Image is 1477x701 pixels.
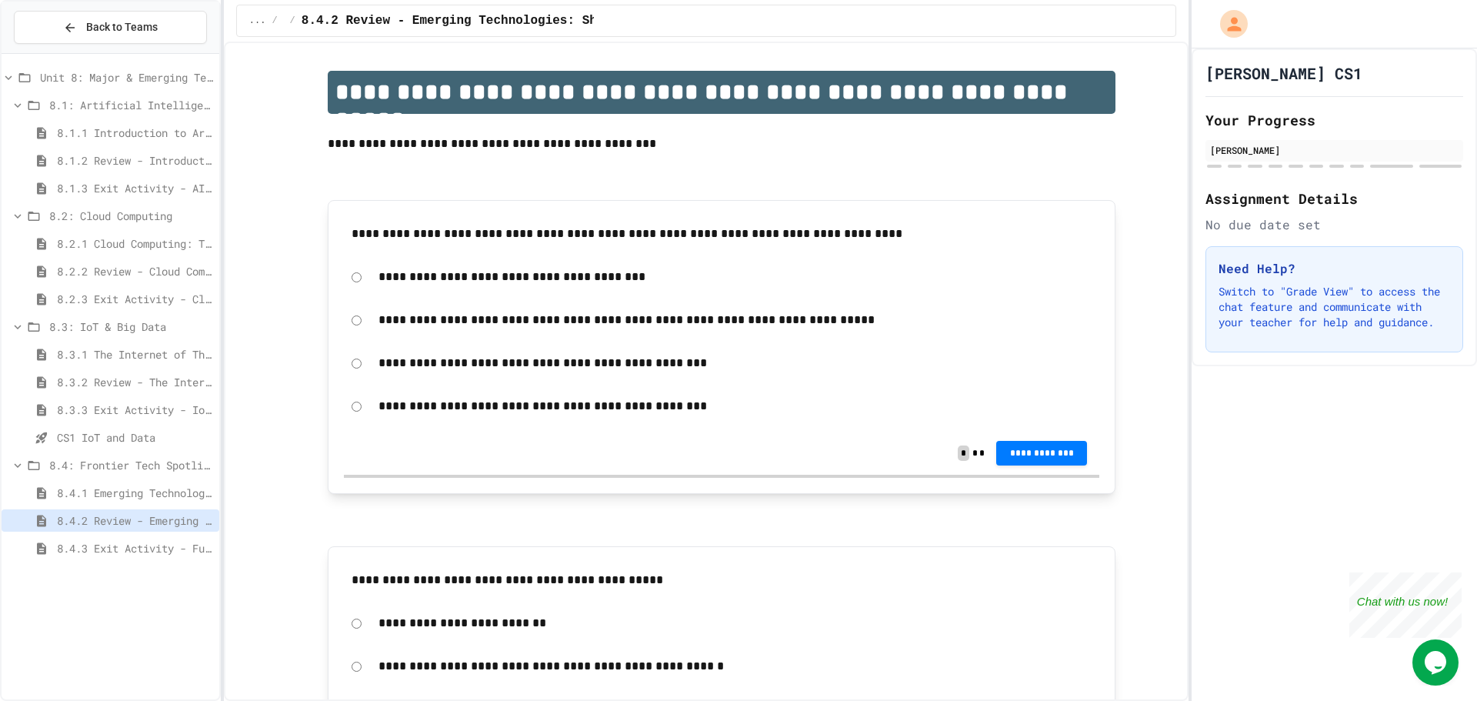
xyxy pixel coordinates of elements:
[1219,259,1450,278] h3: Need Help?
[14,11,207,44] button: Back to Teams
[49,97,213,113] span: 8.1: Artificial Intelligence Basics
[57,374,213,390] span: 8.3.2 Review - The Internet of Things and Big Data
[49,457,213,473] span: 8.4: Frontier Tech Spotlight
[272,15,277,27] span: /
[1205,215,1463,234] div: No due date set
[1205,188,1463,209] h2: Assignment Details
[57,540,213,556] span: 8.4.3 Exit Activity - Future Tech Challenge
[57,291,213,307] span: 8.2.3 Exit Activity - Cloud Service Detective
[57,485,213,501] span: 8.4.1 Emerging Technologies: Shaping Our Digital Future
[1204,6,1252,42] div: My Account
[49,319,213,335] span: 8.3: IoT & Big Data
[302,12,775,30] span: 8.4.2 Review - Emerging Technologies: Shaping Our Digital Future
[1349,572,1462,638] iframe: chat widget
[57,235,213,252] span: 8.2.1 Cloud Computing: Transforming the Digital World
[86,19,158,35] span: Back to Teams
[290,15,295,27] span: /
[249,15,266,27] span: ...
[1219,284,1450,330] p: Switch to "Grade View" to access the chat feature and communicate with your teacher for help and ...
[49,208,213,224] span: 8.2: Cloud Computing
[1210,143,1459,157] div: [PERSON_NAME]
[57,152,213,169] span: 8.1.2 Review - Introduction to Artificial Intelligence
[1205,109,1463,131] h2: Your Progress
[1205,62,1362,84] h1: [PERSON_NAME] CS1
[57,180,213,196] span: 8.1.3 Exit Activity - AI Detective
[1412,639,1462,686] iframe: chat widget
[57,512,213,529] span: 8.4.2 Review - Emerging Technologies: Shaping Our Digital Future
[57,263,213,279] span: 8.2.2 Review - Cloud Computing
[57,402,213,418] span: 8.3.3 Exit Activity - IoT Data Detective Challenge
[57,125,213,141] span: 8.1.1 Introduction to Artificial Intelligence
[40,69,213,85] span: Unit 8: Major & Emerging Technologies
[57,346,213,362] span: 8.3.1 The Internet of Things and Big Data: Our Connected Digital World
[57,429,213,446] span: CS1 IoT and Data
